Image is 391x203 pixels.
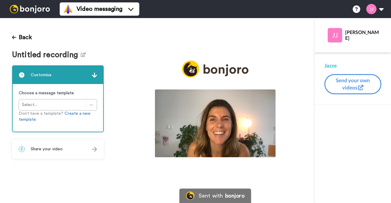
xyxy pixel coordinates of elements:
[345,29,381,41] div: [PERSON_NAME]
[31,72,52,78] span: Customise
[199,193,223,198] div: Sent with
[179,189,251,203] a: Bonjoro LogoSent withbonjoro
[92,73,97,78] img: arrow.svg
[19,146,25,152] span: 2
[12,139,104,159] div: 2Share your video
[186,192,194,200] img: Bonjoro Logo
[92,147,97,152] img: arrow.svg
[63,4,73,14] img: vm-color.svg
[324,62,381,69] div: Jazze
[19,90,97,96] p: Choose a message template
[328,28,342,42] img: Profile Image
[19,111,97,123] p: Don’t have a template?
[31,146,63,152] span: Share your video
[77,5,122,13] span: Video messaging
[19,111,90,122] a: Create a new template
[12,30,32,45] button: Back
[324,74,381,94] button: Send your own videos
[225,193,244,198] div: bonjoro
[12,51,81,59] span: Untitled recording
[182,61,248,78] img: logo_full.png
[155,89,276,157] img: 85d10e5e-1130-47c0-9bf4-b0ad47545a7f_thumbnail_source_1758265970.jpg
[19,72,25,78] span: 1
[7,5,52,13] img: bj-logo-header-white.svg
